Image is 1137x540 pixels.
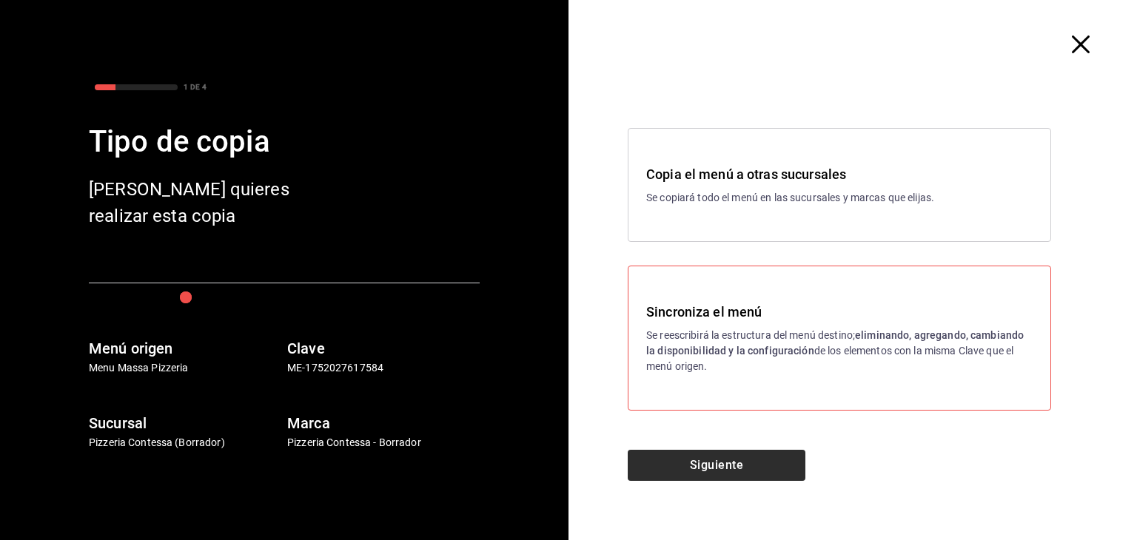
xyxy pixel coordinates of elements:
h6: Clave [287,337,480,360]
p: Menu Massa Pizzeria [89,360,281,376]
p: Se reescribirá la estructura del menú destino; de los elementos con la misma Clave que el menú or... [646,328,1033,374]
p: ME-1752027617584 [287,360,480,376]
div: Tipo de copia [89,120,480,164]
p: Pizzeria Contessa - Borrador [287,435,480,450]
p: Pizzeria Contessa (Borrador) [89,435,281,450]
h3: Sincroniza el menú [646,302,1033,322]
div: [PERSON_NAME] quieres realizar esta copia [89,176,326,229]
h6: Sucursal [89,411,281,435]
h6: Menú origen [89,337,281,360]
div: 1 DE 4 [184,81,207,92]
button: Siguiente [628,450,805,481]
p: Se copiará todo el menú en las sucursales y marcas que elijas. [646,190,1033,206]
h6: Marca [287,411,480,435]
h3: Copia el menú a otras sucursales [646,164,1033,184]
